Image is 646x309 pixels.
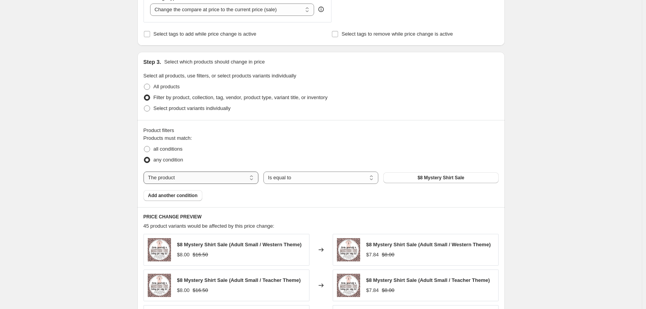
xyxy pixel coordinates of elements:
[154,157,183,163] span: any condition
[144,190,202,201] button: Add another condition
[317,5,325,13] div: help
[382,251,395,259] strike: $8.00
[177,251,190,259] div: $8.00
[154,105,231,111] span: Select product variants individually
[154,84,180,89] span: All products
[382,287,395,294] strike: $8.00
[193,287,208,294] strike: $16.50
[144,58,161,66] h2: Step 3.
[144,223,275,229] span: 45 product variants would be affected by this price change:
[164,58,265,66] p: Select which products should change in price
[383,172,498,183] button: $8 Mystery Shirt Sale
[148,274,171,297] img: MysteryTee8_80x.jpg
[144,127,499,134] div: Product filters
[177,287,190,294] div: $8.00
[154,146,183,152] span: all conditions
[342,31,453,37] span: Select tags to remove while price change is active
[366,277,490,283] span: $8 Mystery Shirt Sale (Adult Small / Teacher Theme)
[417,175,464,181] span: $8 Mystery Shirt Sale
[177,277,301,283] span: $8 Mystery Shirt Sale (Adult Small / Teacher Theme)
[193,251,208,259] strike: $16.50
[366,242,491,247] span: $8 Mystery Shirt Sale (Adult Small / Western Theme)
[148,238,171,261] img: MysteryTee8_80x.jpg
[144,135,192,141] span: Products must match:
[366,287,379,294] div: $7.84
[144,214,499,220] h6: PRICE CHANGE PREVIEW
[337,274,360,297] img: MysteryTee8_80x.jpg
[177,242,302,247] span: $8 Mystery Shirt Sale (Adult Small / Western Theme)
[154,94,328,100] span: Filter by product, collection, tag, vendor, product type, variant title, or inventory
[337,238,360,261] img: MysteryTee8_80x.jpg
[148,192,198,199] span: Add another condition
[144,73,296,79] span: Select all products, use filters, or select products variants individually
[366,251,379,259] div: $7.84
[154,31,256,37] span: Select tags to add while price change is active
